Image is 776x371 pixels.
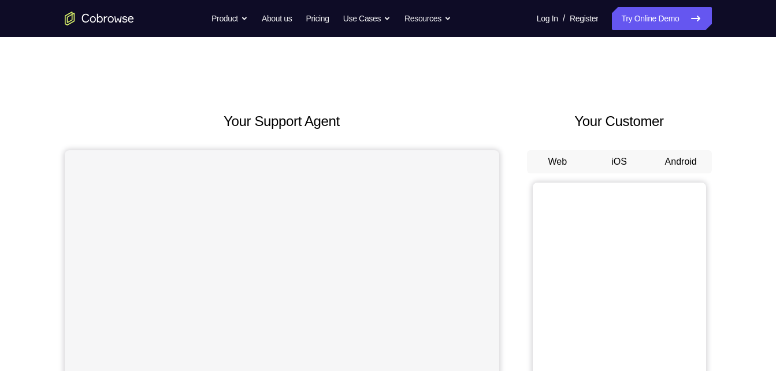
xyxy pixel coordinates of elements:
[588,150,650,173] button: iOS
[650,150,712,173] button: Android
[612,7,711,30] a: Try Online Demo
[527,111,712,132] h2: Your Customer
[537,7,558,30] a: Log In
[404,7,451,30] button: Resources
[306,7,329,30] a: Pricing
[65,111,499,132] h2: Your Support Agent
[527,150,589,173] button: Web
[563,12,565,25] span: /
[211,7,248,30] button: Product
[570,7,598,30] a: Register
[343,7,391,30] button: Use Cases
[65,12,134,25] a: Go to the home page
[262,7,292,30] a: About us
